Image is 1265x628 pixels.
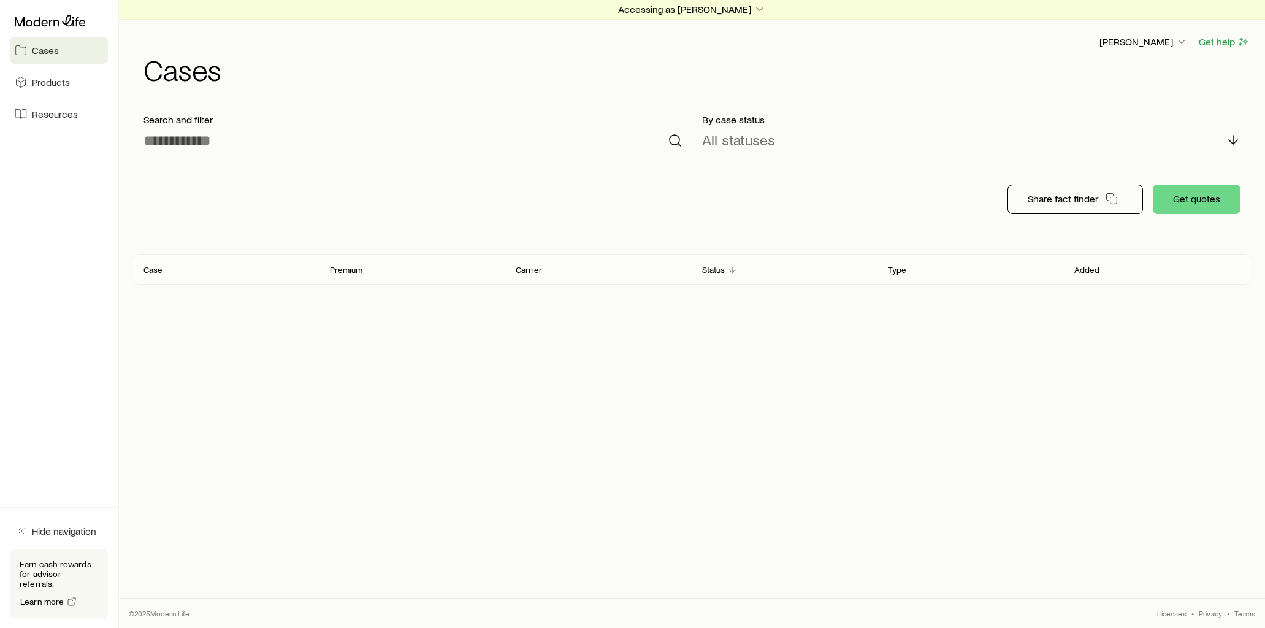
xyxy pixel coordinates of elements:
a: Products [10,69,108,96]
p: [PERSON_NAME] [1099,36,1188,48]
p: Share fact finder [1028,193,1098,205]
span: • [1227,608,1229,618]
div: Earn cash rewards for advisor referrals.Learn more [10,549,108,618]
span: Products [32,76,70,88]
a: Cases [10,37,108,64]
p: All statuses [702,131,775,148]
p: Type [888,265,907,275]
p: Status [702,265,725,275]
button: Hide navigation [10,518,108,545]
button: [PERSON_NAME] [1099,35,1188,50]
p: Search and filter [143,113,682,126]
a: Licenses [1157,608,1186,618]
p: Accessing as [PERSON_NAME] [618,3,766,15]
p: Premium [330,265,363,275]
button: Share fact finder [1007,185,1143,214]
div: Client cases [134,254,1250,285]
span: Resources [32,108,78,120]
p: By case status [702,113,1241,126]
p: Case [143,265,163,275]
span: Cases [32,44,59,56]
span: Learn more [20,597,64,606]
span: • [1191,608,1194,618]
button: Get help [1198,35,1250,49]
h1: Cases [143,55,1250,84]
button: Get quotes [1153,185,1240,214]
span: Hide navigation [32,525,96,537]
a: Terms [1234,608,1255,618]
p: © 2025 Modern Life [129,608,190,618]
p: Earn cash rewards for advisor referrals. [20,559,98,589]
a: Privacy [1199,608,1222,618]
p: Carrier [516,265,542,275]
p: Added [1074,265,1100,275]
a: Resources [10,101,108,128]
